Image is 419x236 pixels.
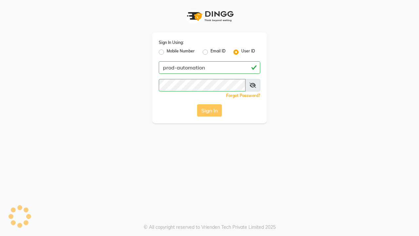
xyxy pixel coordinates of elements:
[159,61,260,74] input: Username
[159,79,246,91] input: Username
[183,7,236,26] img: logo1.svg
[241,48,255,56] label: User ID
[159,40,184,46] label: Sign In Using:
[210,48,226,56] label: Email ID
[167,48,195,56] label: Mobile Number
[226,93,260,98] a: Forgot Password?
